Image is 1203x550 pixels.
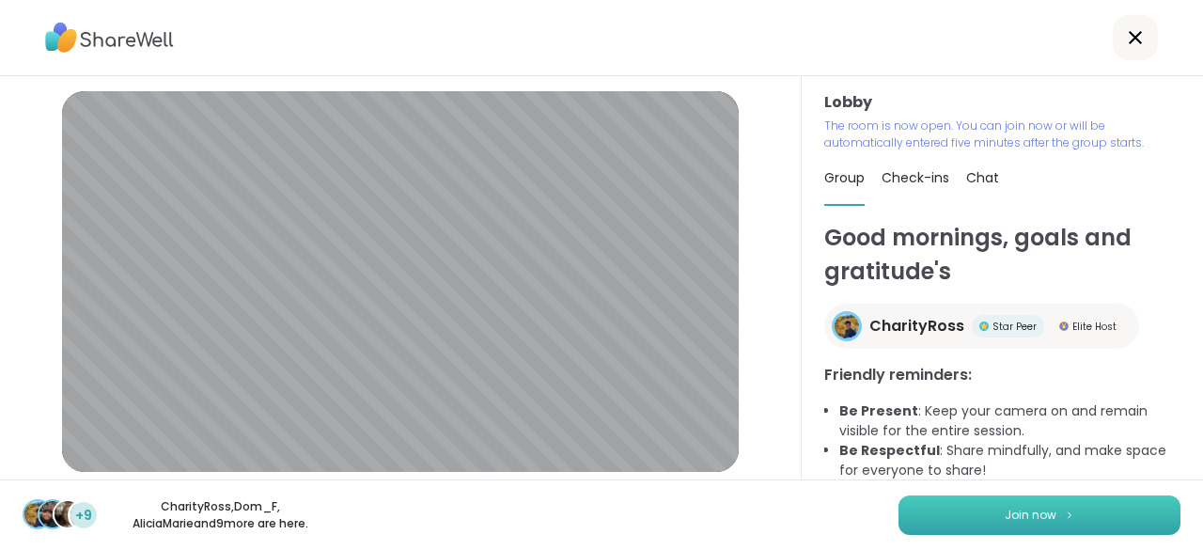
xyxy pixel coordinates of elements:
[824,168,865,187] span: Group
[1005,507,1056,524] span: Join now
[979,322,989,331] img: Star Peer
[824,221,1180,289] h1: Good mornings, goals and gratitude's
[992,320,1037,334] span: Star Peer
[835,314,859,338] img: CharityRoss
[966,168,999,187] span: Chat
[898,495,1180,535] button: Join now
[1064,510,1075,520] img: ShareWell Logomark
[839,441,1180,480] li: : Share mindfully, and make space for everyone to share!
[75,506,92,526] span: +9
[1059,322,1069,331] img: Elite Host
[45,16,174,59] img: ShareWell Logo
[824,118,1180,151] p: The room is now open. You can join now or will be automatically entered five minutes after the gr...
[839,401,918,420] b: Be Present
[115,498,325,532] p: CharityRoss , Dom_F , AliciaMarie and 9 more are here.
[882,168,949,187] span: Check-ins
[869,315,964,338] span: CharityRoss
[839,401,1180,441] li: : Keep your camera on and remain visible for the entire session.
[24,501,51,527] img: CharityRoss
[824,364,1180,386] h3: Friendly reminders:
[824,304,1139,349] a: CharityRossCharityRossStar PeerStar PeerElite HostElite Host
[39,501,66,527] img: Dom_F
[55,501,81,527] img: AliciaMarie
[824,91,1180,114] h3: Lobby
[839,441,940,460] b: Be Respectful
[1072,320,1117,334] span: Elite Host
